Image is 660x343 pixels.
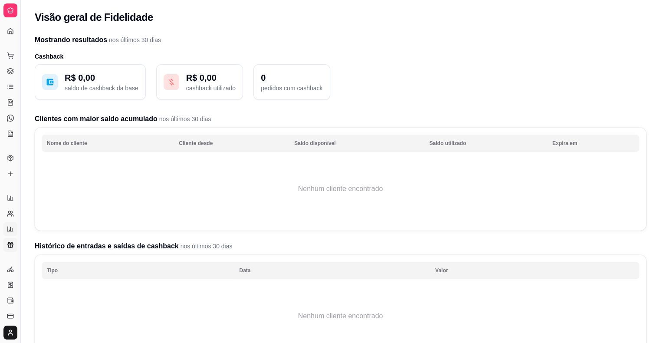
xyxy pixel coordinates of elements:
td: Nenhum cliente encontrado [42,154,639,224]
h3: Cashback [35,52,646,61]
p: R$ 0,00 [65,72,138,84]
span: nos últimos 30 dias [107,36,161,43]
span: nos últimos 30 dias [179,243,233,250]
p: cashback utilizado [186,84,236,92]
h2: Mostrando resultados [35,35,646,45]
h2: Histórico de entradas e saídas de cashback [35,241,646,251]
th: Saldo utilizado [424,135,547,152]
th: Saldo disponível [289,135,424,152]
th: Cliente desde [174,135,289,152]
th: Expira em [547,135,639,152]
th: Tipo [42,262,234,279]
h2: Clientes com maior saldo acumulado [35,114,646,124]
p: 0 [261,72,322,84]
p: pedidos com cashback [261,84,322,92]
th: Valor [430,262,639,279]
p: saldo de cashback da base [65,84,138,92]
th: Data [234,262,430,279]
h2: Visão geral de Fidelidade [35,10,153,24]
th: Nome do cliente [42,135,174,152]
button: R$ 0,00cashback utilizado [156,64,243,100]
p: R$ 0,00 [186,72,236,84]
span: nos últimos 30 dias [158,115,211,122]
